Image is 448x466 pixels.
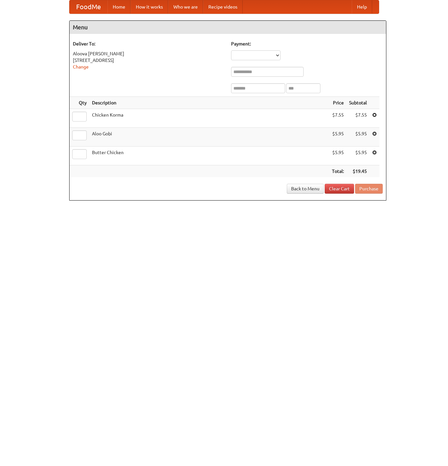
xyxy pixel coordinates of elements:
[107,0,131,14] a: Home
[329,147,346,165] td: $5.95
[346,165,370,178] th: $19.45
[329,165,346,178] th: Total:
[355,184,383,194] button: Purchase
[168,0,203,14] a: Who we are
[346,97,370,109] th: Subtotal
[231,41,383,47] h5: Payment:
[73,64,89,69] a: Change
[203,0,243,14] a: Recipe videos
[325,184,354,194] a: Clear Cart
[329,97,346,109] th: Price
[346,147,370,165] td: $5.95
[73,50,224,57] div: Aloova [PERSON_NAME]
[329,128,346,147] td: $5.95
[352,0,372,14] a: Help
[89,97,329,109] th: Description
[89,128,329,147] td: Aloo Gobi
[70,0,107,14] a: FoodMe
[70,21,386,34] h4: Menu
[346,128,370,147] td: $5.95
[346,109,370,128] td: $7.55
[131,0,168,14] a: How it works
[73,57,224,64] div: [STREET_ADDRESS]
[73,41,224,47] h5: Deliver To:
[89,109,329,128] td: Chicken Korma
[287,184,324,194] a: Back to Menu
[329,109,346,128] td: $7.55
[70,97,89,109] th: Qty
[89,147,329,165] td: Butter Chicken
